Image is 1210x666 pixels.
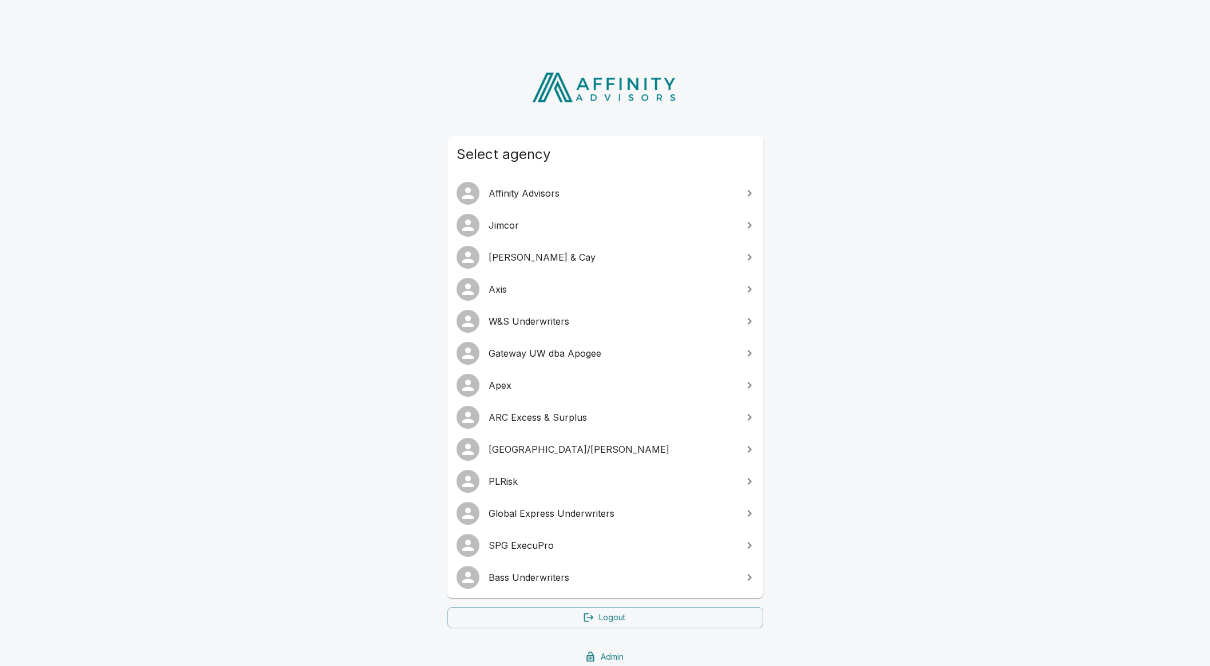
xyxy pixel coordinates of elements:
span: Global Express Underwriters [489,507,736,520]
a: Global Express Underwriters [447,497,763,529]
a: Gateway UW dba Apogee [447,337,763,369]
a: Logout [447,607,763,628]
span: Apex [489,378,736,392]
a: SPG ExecuPro [447,529,763,561]
a: W&S Underwriters [447,305,763,337]
span: W&S Underwriters [489,314,736,328]
a: PLRisk [447,465,763,497]
span: [GEOGRAPHIC_DATA]/[PERSON_NAME] [489,442,736,456]
span: [PERSON_NAME] & Cay [489,250,736,264]
a: Axis [447,273,763,305]
span: Select agency [457,145,754,163]
span: SPG ExecuPro [489,539,736,552]
span: ARC Excess & Surplus [489,410,736,424]
a: ARC Excess & Surplus [447,401,763,433]
span: Axis [489,282,736,296]
a: [PERSON_NAME] & Cay [447,241,763,273]
img: Affinity Advisors Logo [523,69,687,106]
a: Jimcor [447,209,763,241]
span: Affinity Advisors [489,186,736,200]
a: Bass Underwriters [447,561,763,593]
span: Jimcor [489,218,736,232]
span: Bass Underwriters [489,571,736,584]
span: PLRisk [489,474,736,488]
a: Apex [447,369,763,401]
a: Affinity Advisors [447,177,763,209]
span: Gateway UW dba Apogee [489,346,736,360]
a: [GEOGRAPHIC_DATA]/[PERSON_NAME] [447,433,763,465]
